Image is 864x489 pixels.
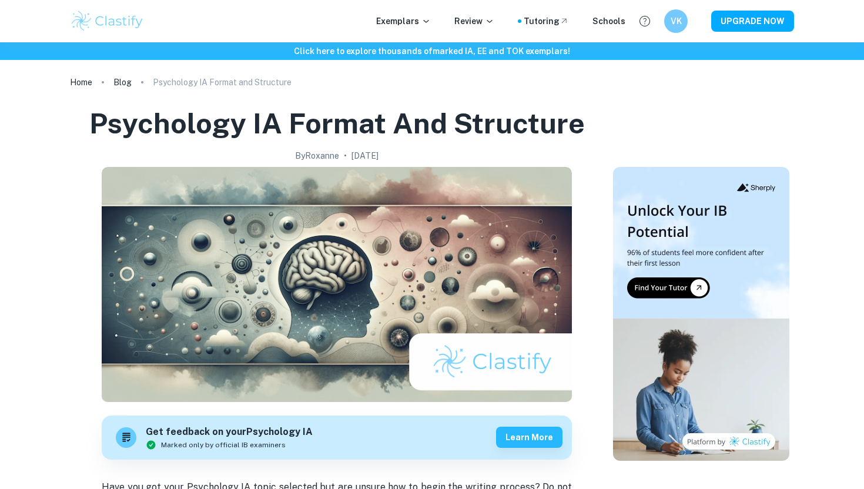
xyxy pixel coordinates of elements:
p: Exemplars [376,15,431,28]
a: Tutoring [524,15,569,28]
a: Schools [592,15,625,28]
img: Thumbnail [613,167,789,461]
span: Marked only by official IB examiners [161,440,286,450]
p: • [344,149,347,162]
p: Review [454,15,494,28]
button: Help and Feedback [635,11,655,31]
button: Learn more [496,427,562,448]
button: UPGRADE NOW [711,11,794,32]
a: Home [70,74,92,91]
p: Psychology IA Format and Structure [153,76,292,89]
h1: Psychology IA Format and Structure [89,105,585,142]
img: Clastify logo [70,9,145,33]
h2: [DATE] [351,149,379,162]
h6: VK [669,15,683,28]
h6: Click here to explore thousands of marked IA, EE and TOK exemplars ! [2,45,862,58]
a: Blog [113,74,132,91]
h2: By Roxanne [295,149,339,162]
button: VK [664,9,688,33]
h6: Get feedback on your Psychology IA [146,425,313,440]
img: Psychology IA Format and Structure cover image [102,167,572,402]
a: Get feedback on yourPsychology IAMarked only by official IB examinersLearn more [102,416,572,460]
